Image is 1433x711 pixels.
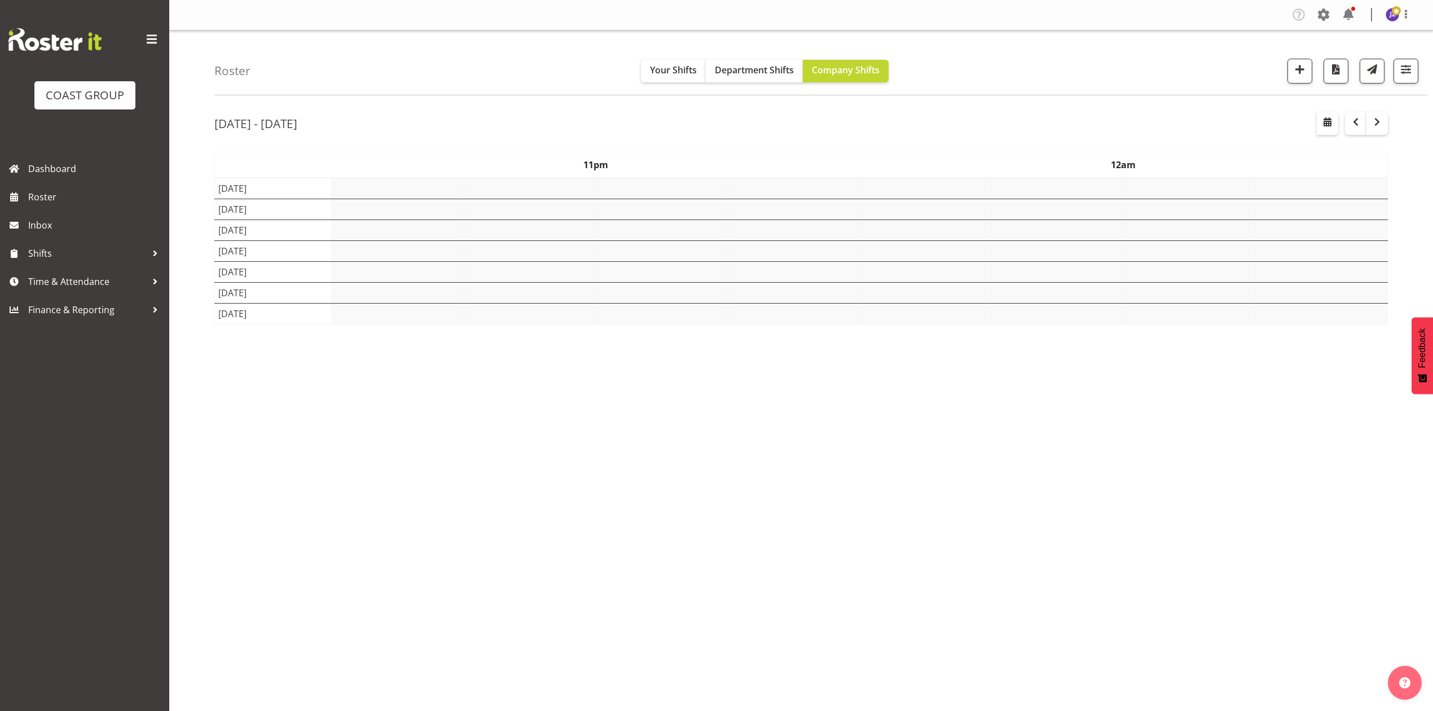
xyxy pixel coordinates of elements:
[641,60,706,82] button: Your Shifts
[215,261,332,282] td: [DATE]
[214,116,297,131] h2: [DATE] - [DATE]
[28,160,164,177] span: Dashboard
[28,188,164,205] span: Roster
[215,282,332,303] td: [DATE]
[215,240,332,261] td: [DATE]
[650,64,697,76] span: Your Shifts
[28,217,164,234] span: Inbox
[803,60,889,82] button: Company Shifts
[28,245,147,262] span: Shifts
[1317,112,1338,135] button: Select a specific date within the roster.
[1287,59,1312,84] button: Add a new shift
[215,303,332,324] td: [DATE]
[215,199,332,220] td: [DATE]
[1399,677,1410,688] img: help-xxl-2.png
[1386,8,1399,21] img: jeremy-zhu10018.jpg
[706,60,803,82] button: Department Shifts
[215,178,332,199] td: [DATE]
[332,152,860,178] th: 11pm
[812,64,880,76] span: Company Shifts
[8,28,102,51] img: Rosterit website logo
[715,64,794,76] span: Department Shifts
[215,220,332,240] td: [DATE]
[1394,59,1418,84] button: Filter Shifts
[214,64,250,77] h4: Roster
[1412,317,1433,394] button: Feedback - Show survey
[1360,59,1384,84] button: Send a list of all shifts for the selected filtered period to all rostered employees.
[28,273,147,290] span: Time & Attendance
[860,152,1388,178] th: 12am
[1417,328,1427,368] span: Feedback
[46,87,124,104] div: COAST GROUP
[28,301,147,318] span: Finance & Reporting
[1324,59,1348,84] button: Download a PDF of the roster according to the set date range.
